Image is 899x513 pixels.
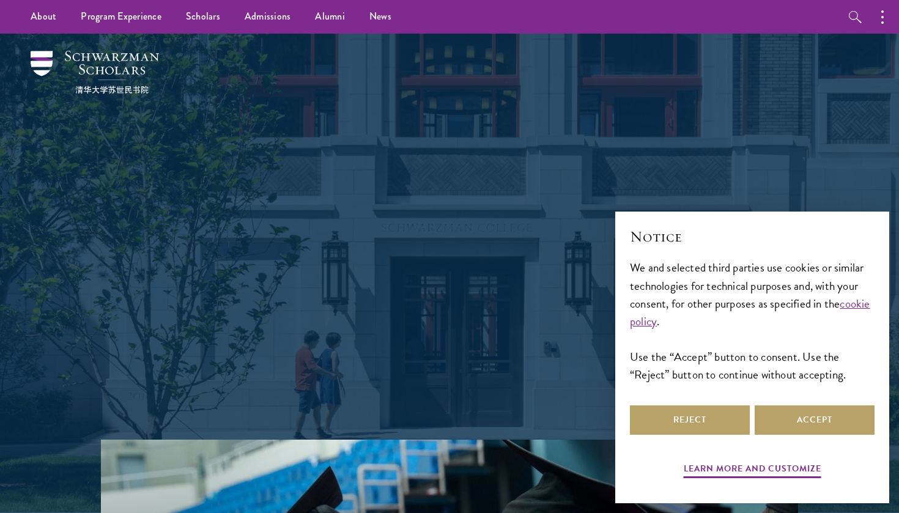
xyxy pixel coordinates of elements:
[630,259,875,383] div: We and selected third parties use cookies or similar technologies for technical purposes and, wit...
[630,295,870,330] a: cookie policy
[630,405,750,435] button: Reject
[630,226,875,247] h2: Notice
[684,461,821,480] button: Learn more and customize
[755,405,875,435] button: Accept
[31,51,159,94] img: Schwarzman Scholars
